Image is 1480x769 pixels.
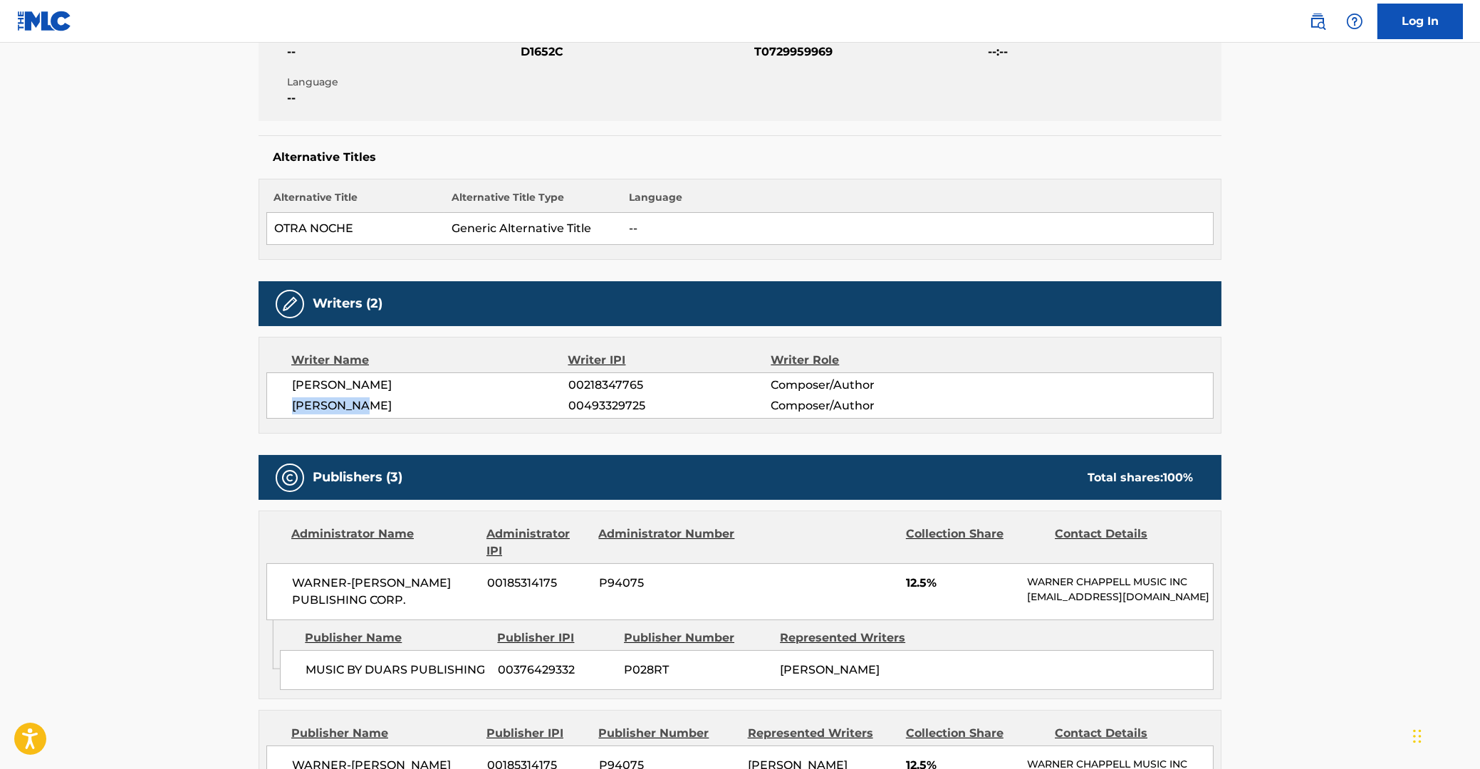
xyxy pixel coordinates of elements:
[487,575,588,592] span: 00185314175
[444,190,622,213] th: Alternative Title Type
[1027,575,1213,590] p: WARNER CHAPPELL MUSIC INC
[1163,471,1193,484] span: 100 %
[292,397,568,414] span: [PERSON_NAME]
[598,525,736,560] div: Administrator Number
[291,525,476,560] div: Administrator Name
[273,150,1207,164] h5: Alternative Titles
[624,661,769,679] span: P028RT
[291,725,476,742] div: Publisher Name
[287,90,517,107] span: --
[906,575,1016,592] span: 12.5%
[1377,4,1463,39] a: Log In
[622,190,1214,213] th: Language
[1303,7,1332,36] a: Public Search
[598,725,736,742] div: Publisher Number
[292,377,568,394] span: [PERSON_NAME]
[1413,715,1422,758] div: Drag
[291,352,568,369] div: Writer Name
[771,397,955,414] span: Composer/Author
[780,663,880,676] span: [PERSON_NAME]
[287,75,517,90] span: Language
[906,725,1044,742] div: Collection Share
[1055,725,1193,742] div: Contact Details
[1088,469,1193,486] div: Total shares:
[267,190,444,213] th: Alternative Title
[313,469,402,486] h5: Publishers (3)
[498,661,613,679] span: 00376429332
[305,629,486,647] div: Publisher Name
[486,525,588,560] div: Administrator IPI
[281,295,298,313] img: Writers
[1346,13,1363,30] img: help
[1340,7,1369,36] div: Help
[313,295,382,312] h5: Writers (2)
[1027,590,1213,605] p: [EMAIL_ADDRESS][DOMAIN_NAME]
[624,629,769,647] div: Publisher Number
[306,661,487,679] span: MUSIC BY DUARS PUBLISHING
[292,575,476,609] span: WARNER-[PERSON_NAME] PUBLISHING CORP.
[1309,13,1326,30] img: search
[497,629,613,647] div: Publisher IPI
[748,725,895,742] div: Represented Writers
[17,11,72,31] img: MLC Logo
[780,629,925,647] div: Represented Writers
[287,43,517,61] span: --
[486,725,588,742] div: Publisher IPI
[521,43,751,61] span: D1652C
[754,43,984,61] span: T0729959969
[622,213,1214,245] td: --
[906,525,1044,560] div: Collection Share
[568,397,771,414] span: 00493329725
[771,352,955,369] div: Writer Role
[599,575,737,592] span: P94075
[1409,701,1480,769] iframe: Chat Widget
[281,469,298,486] img: Publishers
[1055,525,1193,560] div: Contact Details
[444,213,622,245] td: Generic Alternative Title
[771,377,955,394] span: Composer/Author
[267,213,444,245] td: OTRA NOCHE
[568,352,771,369] div: Writer IPI
[568,377,771,394] span: 00218347765
[988,43,1218,61] span: --:--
